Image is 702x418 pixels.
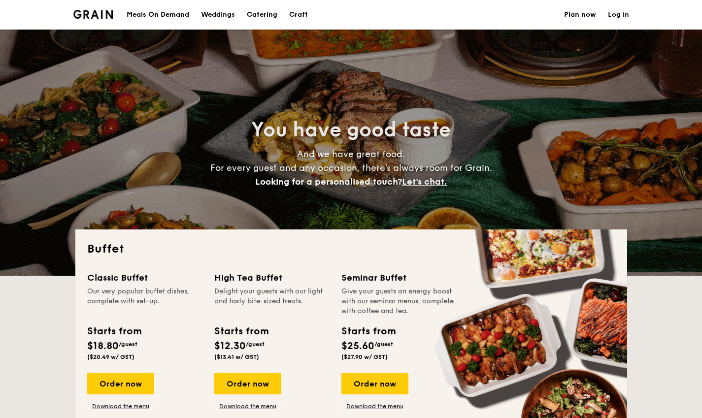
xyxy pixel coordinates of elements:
[341,287,457,316] div: Give your guests an energy boost with our seminar menus, complete with coffee and tea.
[119,341,137,348] span: /guest
[87,287,202,316] div: Our very popular buffet dishes, complete with set-up.
[374,341,393,348] span: /guest
[341,402,408,410] a: Download the menu
[214,287,330,316] div: Delight your guests with our light and tasty bite-sized treats.
[341,354,388,360] span: ($27.90 w/ GST)
[73,10,113,19] a: Logotype
[87,402,154,410] a: Download the menu
[87,373,154,394] div: Order now
[214,402,281,410] a: Download the menu
[87,271,202,285] div: Classic Buffet
[87,324,141,339] div: Starts from
[73,10,113,19] img: Grain
[87,340,119,352] span: $18.80
[214,324,268,339] div: Starts from
[246,341,265,348] span: /guest
[214,340,246,352] span: $12.30
[341,271,457,285] div: Seminar Buffet
[214,354,259,360] span: ($13.41 w/ GST)
[214,271,330,285] div: High Tea Buffet
[214,373,281,394] div: Order now
[341,324,395,339] div: Starts from
[402,176,447,187] span: Let's chat.
[341,373,408,394] div: Order now
[87,241,615,257] h2: Buffet
[87,354,134,360] span: ($20.49 w/ GST)
[341,340,374,352] span: $25.60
